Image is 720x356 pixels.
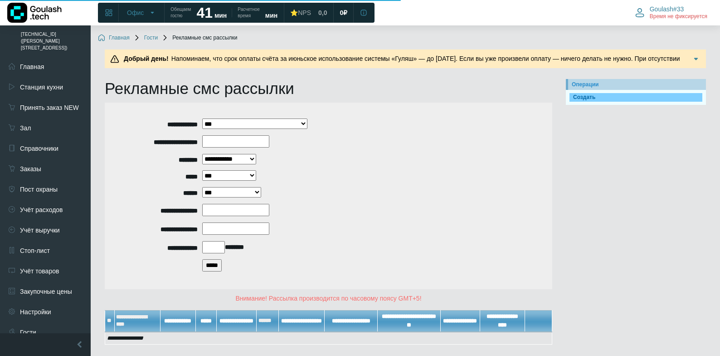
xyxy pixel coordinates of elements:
span: Расчетное время [238,6,259,19]
a: Гости [133,35,158,42]
span: 0,0 [318,9,327,17]
span: 0 [340,9,343,17]
a: Создать [569,93,702,102]
button: Goulash#33 Время не фиксируется [630,3,713,22]
span: Обещаем гостю [170,6,191,19]
img: Подробнее [691,54,701,64]
span: Время не фиксируется [650,13,707,20]
a: Главная [98,35,130,42]
span: Напоминаем, что срок оплаты счёта за июньское использование системы «Гуляш» — до [DATE]. Если вы ... [121,55,680,72]
span: Офис [127,9,144,17]
span: мин [265,12,277,19]
span: Внимание! Рассылка производится по часовому поясу GMT+5! [235,295,421,302]
div: ⭐ [290,9,311,17]
img: Предупреждение [110,54,119,64]
div: Операции [572,80,702,89]
span: NPS [298,9,311,16]
a: ⭐NPS 0,0 [285,5,332,21]
a: Обещаем гостю 41 мин Расчетное время мин [165,5,283,21]
span: ₽ [343,9,347,17]
span: Goulash#33 [650,5,684,13]
button: Офис [122,5,161,20]
span: мин [214,12,227,19]
a: 0 ₽ [334,5,353,21]
span: Рекламные смс рассылки [161,35,237,42]
h1: Рекламные смс рассылки [105,79,552,98]
strong: 41 [196,5,213,21]
b: Добрый день! [124,55,169,62]
img: Логотип компании Goulash.tech [7,3,62,23]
